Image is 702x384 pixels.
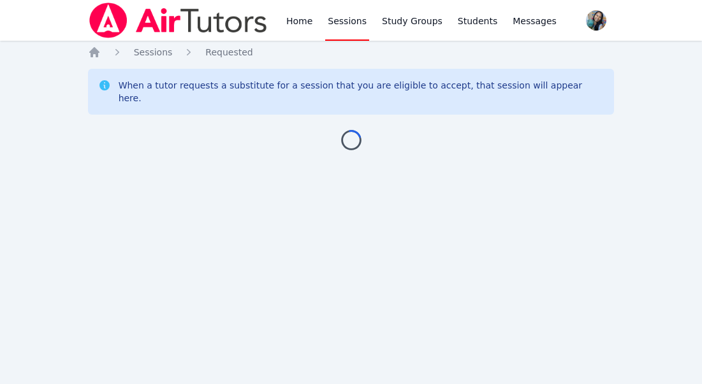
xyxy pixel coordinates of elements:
a: Sessions [134,46,173,59]
span: Sessions [134,47,173,57]
div: When a tutor requests a substitute for a session that you are eligible to accept, that session wi... [119,79,604,104]
nav: Breadcrumb [88,46,615,59]
span: Messages [513,15,557,27]
span: Requested [205,47,252,57]
img: Air Tutors [88,3,268,38]
a: Requested [205,46,252,59]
